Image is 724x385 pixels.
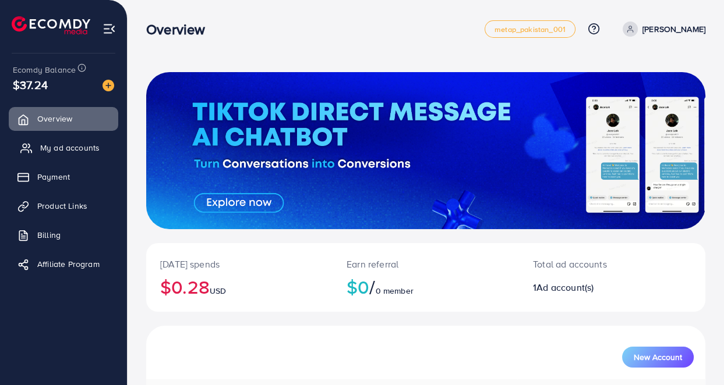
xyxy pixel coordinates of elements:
[13,76,48,93] span: $37.24
[9,165,118,188] a: Payment
[103,22,116,35] img: menu
[160,257,319,271] p: [DATE] spends
[533,257,645,271] p: Total ad accounts
[642,22,705,36] p: [PERSON_NAME]
[485,20,575,38] a: metap_pakistan_001
[37,258,100,270] span: Affiliate Program
[347,257,505,271] p: Earn referral
[210,285,226,297] span: USD
[37,171,70,183] span: Payment
[12,16,90,34] img: logo
[9,223,118,247] a: Billing
[9,252,118,276] a: Affiliate Program
[9,194,118,218] a: Product Links
[369,273,375,300] span: /
[634,353,682,361] span: New Account
[40,142,100,154] span: My ad accounts
[536,281,594,294] span: Ad account(s)
[9,136,118,159] a: My ad accounts
[495,26,566,33] span: metap_pakistan_001
[37,113,72,124] span: Overview
[146,21,214,38] h3: Overview
[375,285,413,297] span: 0 member
[618,22,705,37] a: [PERSON_NAME]
[37,229,61,241] span: Billing
[533,282,645,293] h2: 1
[37,200,87,212] span: Product Links
[103,80,114,91] img: image
[347,276,505,298] h2: $0
[622,347,694,368] button: New Account
[9,107,118,130] a: Overview
[13,64,76,76] span: Ecomdy Balance
[160,276,319,298] h2: $0.28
